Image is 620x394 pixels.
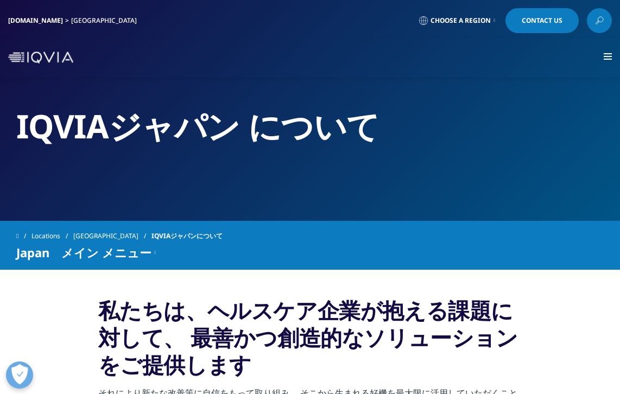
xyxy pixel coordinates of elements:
[522,17,562,24] span: Contact Us
[98,297,522,386] h3: 私たちは、ヘルスケア企業が抱える課題に対して、 最善かつ創造的なソリューションをご提供します
[505,8,579,33] a: Contact Us
[6,361,33,389] button: 優先設定センターを開く
[151,226,223,246] span: IQVIAジャパンについて
[8,16,63,25] a: [DOMAIN_NAME]
[431,16,491,25] span: Choose a Region
[73,226,151,246] a: [GEOGRAPHIC_DATA]
[71,16,141,25] div: [GEOGRAPHIC_DATA]
[31,226,73,246] a: Locations
[16,106,604,147] h2: IQVIAジャパン について
[16,246,151,259] span: Japan メイン メニュー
